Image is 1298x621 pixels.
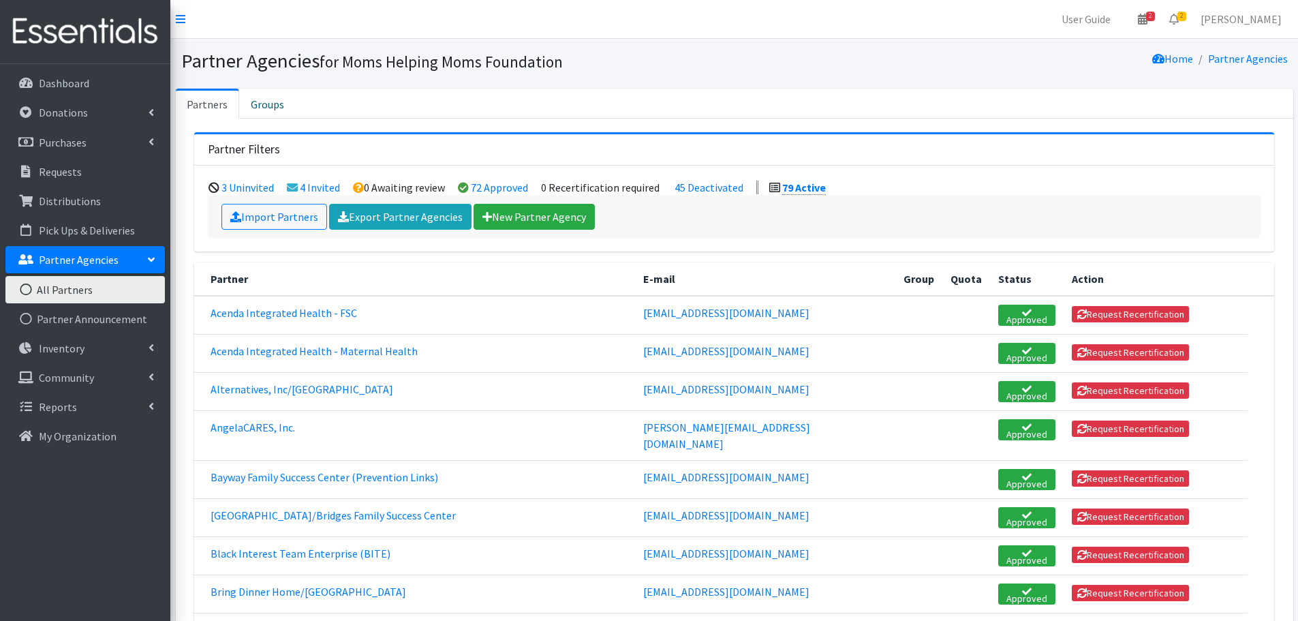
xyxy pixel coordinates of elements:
[998,305,1055,326] a: Approved
[211,306,357,320] a: Acenda Integrated Health - FSC
[5,276,165,303] a: All Partners
[221,181,274,194] a: 3 Uninvited
[1158,5,1190,33] a: 2
[5,335,165,362] a: Inventory
[635,262,896,296] th: E-mail
[39,76,89,90] p: Dashboard
[176,89,239,119] a: Partners
[39,224,135,237] p: Pick Ups & Deliveries
[39,371,94,384] p: Community
[5,70,165,97] a: Dashboard
[1072,421,1189,437] button: Request Recertification
[39,342,84,355] p: Inventory
[643,421,810,451] a: [PERSON_NAME][EMAIL_ADDRESS][DOMAIN_NAME]
[181,49,730,73] h1: Partner Agencies
[998,507,1055,528] a: Approved
[320,52,563,72] small: for Moms Helping Moms Foundation
[1072,585,1189,601] button: Request Recertification
[211,470,438,484] a: Bayway Family Success Center (Prevention Links)
[5,9,165,55] img: HumanEssentials
[39,400,77,414] p: Reports
[5,423,165,450] a: My Organization
[1072,306,1189,322] button: Request Recertification
[5,364,165,391] a: Community
[1152,52,1193,65] a: Home
[1190,5,1293,33] a: [PERSON_NAME]
[329,204,472,230] a: Export Partner Agencies
[643,470,809,484] a: [EMAIL_ADDRESS][DOMAIN_NAME]
[1072,509,1189,525] button: Request Recertification
[643,585,809,599] a: [EMAIL_ADDRESS][DOMAIN_NAME]
[1072,382,1189,399] button: Request Recertification
[211,585,406,599] a: Bring Dinner Home/[GEOGRAPHIC_DATA]
[39,165,82,179] p: Requests
[39,253,119,267] p: Partner Agencies
[1177,12,1186,21] span: 2
[1072,547,1189,563] button: Request Recertification
[643,344,809,358] a: [EMAIL_ADDRESS][DOMAIN_NAME]
[1146,12,1155,21] span: 2
[5,217,165,244] a: Pick Ups & Deliveries
[5,246,165,273] a: Partner Agencies
[998,381,1055,402] a: Approved
[1208,52,1288,65] a: Partner Agencies
[353,181,445,194] li: 0 Awaiting review
[942,262,990,296] th: Quota
[643,547,809,560] a: [EMAIL_ADDRESS][DOMAIN_NAME]
[990,262,1064,296] th: Status
[5,99,165,126] a: Donations
[211,344,418,358] a: Acenda Integrated Health - Maternal Health
[643,509,809,522] a: [EMAIL_ADDRESS][DOMAIN_NAME]
[1051,5,1122,33] a: User Guide
[39,136,87,149] p: Purchases
[5,158,165,185] a: Requests
[998,419,1055,440] a: Approved
[1127,5,1158,33] a: 2
[1072,344,1189,361] button: Request Recertification
[221,204,327,230] a: Import Partners
[300,181,340,194] a: 4 Invited
[39,194,101,208] p: Distributions
[782,181,826,195] a: 79 Active
[541,181,660,194] li: 0 Recertification required
[39,106,88,119] p: Donations
[675,181,743,194] a: 45 Deactivated
[208,142,280,157] h3: Partner Filters
[643,306,809,320] a: [EMAIL_ADDRESS][DOMAIN_NAME]
[998,545,1055,566] a: Approved
[5,129,165,156] a: Purchases
[211,421,295,434] a: AngelaCARES, Inc.
[895,262,942,296] th: Group
[239,89,296,119] a: Groups
[1072,470,1189,487] button: Request Recertification
[211,547,390,560] a: Black Interest Team Enterprise (BITE)
[1064,262,1248,296] th: Action
[998,343,1055,364] a: Approved
[211,382,393,396] a: Alternatives, Inc/[GEOGRAPHIC_DATA]
[5,305,165,333] a: Partner Announcement
[643,382,809,396] a: [EMAIL_ADDRESS][DOMAIN_NAME]
[194,262,635,296] th: Partner
[5,187,165,215] a: Distributions
[39,429,117,443] p: My Organization
[471,181,528,194] a: 72 Approved
[998,584,1055,605] a: Approved
[211,509,456,522] a: [GEOGRAPHIC_DATA]/Bridges Family Success Center
[474,204,595,230] a: New Partner Agency
[5,393,165,421] a: Reports
[998,469,1055,490] a: Approved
